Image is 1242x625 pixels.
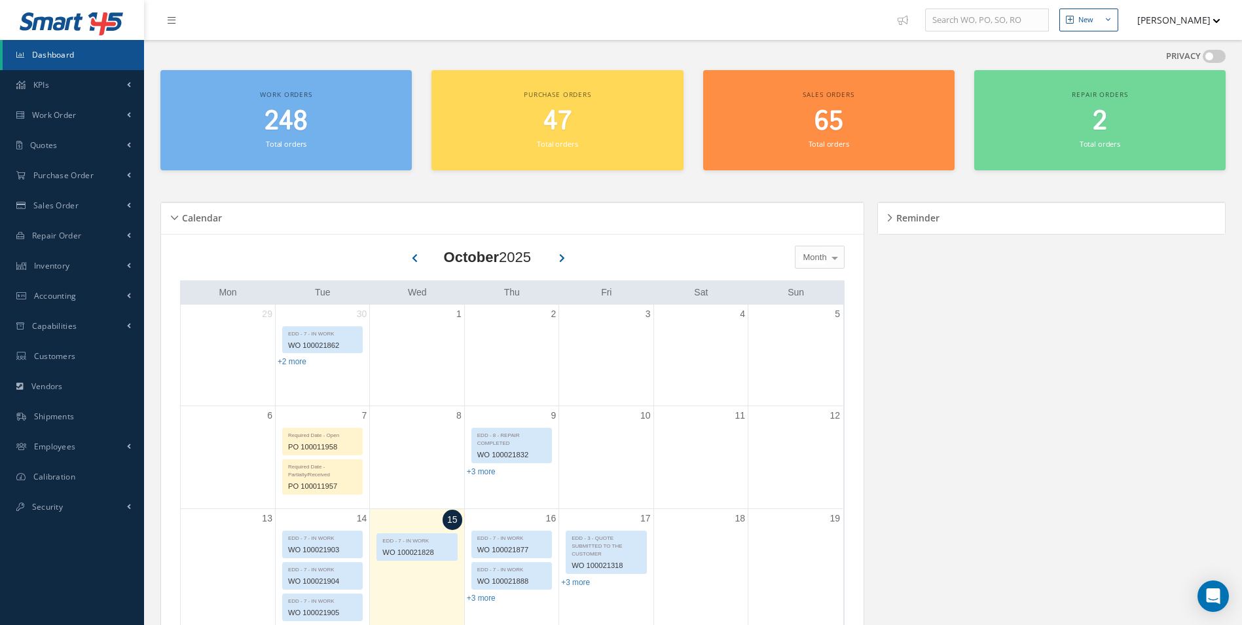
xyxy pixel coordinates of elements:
[467,594,496,603] a: Show 3 more events
[454,305,464,324] a: October 1, 2025
[32,230,82,241] span: Repair Order
[814,103,843,140] span: 65
[653,406,748,509] td: October 11, 2025
[32,320,77,331] span: Capabilities
[30,140,58,151] span: Quotes
[543,509,559,528] a: October 16, 2025
[785,284,807,301] a: Sunday
[598,284,614,301] a: Friday
[283,327,362,338] div: EDD - 7 - IN WORK
[472,542,551,558] div: WO 100021877
[1166,50,1201,63] label: PRIVACY
[1125,7,1220,33] button: [PERSON_NAME]
[974,70,1226,170] a: Repair orders 2 Total orders
[33,170,94,181] span: Purchase Order
[892,208,940,224] h5: Reminder
[524,90,591,99] span: Purchase orders
[691,284,710,301] a: Saturday
[444,249,499,265] b: October
[34,411,75,422] span: Shipments
[1072,90,1127,99] span: Repair orders
[431,70,683,170] a: Purchase orders 47 Total orders
[283,531,362,542] div: EDD - 7 - IN WORK
[283,563,362,574] div: EDD - 7 - IN WORK
[543,103,572,140] span: 47
[181,406,275,509] td: October 6, 2025
[548,305,558,324] a: October 2, 2025
[178,208,222,224] h5: Calendar
[160,70,412,170] a: Work orders 248 Total orders
[377,534,456,545] div: EDD - 7 - IN WORK
[275,406,369,509] td: October 7, 2025
[32,109,77,121] span: Work Order
[216,284,239,301] a: Monday
[260,90,312,99] span: Work orders
[559,406,653,509] td: October 10, 2025
[472,574,551,589] div: WO 100021888
[472,531,551,542] div: EDD - 7 - IN WORK
[454,406,464,425] a: October 8, 2025
[33,79,49,90] span: KPIs
[265,406,275,425] a: October 6, 2025
[566,531,646,558] div: EDD - 3 - QUOTE SUBMITTED TO THE CUSTOMER
[464,406,558,509] td: October 9, 2025
[703,70,955,170] a: Sales orders 65 Total orders
[737,305,748,324] a: October 4, 2025
[643,305,653,324] a: October 3, 2025
[33,200,79,211] span: Sales Order
[283,479,362,494] div: PO 100011957
[283,440,362,455] div: PO 100011958
[283,338,362,353] div: WO 100021862
[283,460,362,479] div: Required Date - Partially/Received
[561,578,590,587] a: Show 3 more events
[32,501,63,512] span: Security
[283,574,362,589] div: WO 100021904
[354,305,370,324] a: September 30, 2025
[502,284,522,301] a: Thursday
[283,605,362,620] div: WO 100021905
[34,290,77,301] span: Accounting
[548,406,558,425] a: October 9, 2025
[275,305,369,406] td: September 30, 2025
[283,542,362,558] div: WO 100021903
[827,406,843,425] a: October 12, 2025
[559,305,653,406] td: October 3, 2025
[3,40,144,70] a: Dashboard
[259,305,275,324] a: September 29, 2025
[405,284,429,301] a: Wednesday
[266,139,306,149] small: Total orders
[748,305,843,406] td: October 5, 2025
[638,509,653,528] a: October 17, 2025
[732,406,748,425] a: October 11, 2025
[370,305,464,406] td: October 1, 2025
[472,428,551,447] div: EDD - 8 - REPAIR COMPLETED
[278,357,306,366] a: Show 2 more events
[283,428,362,440] div: Required Date - Open
[800,251,827,264] span: Month
[32,49,75,60] span: Dashboard
[472,447,551,463] div: WO 100021832
[34,441,76,452] span: Employees
[31,381,63,392] span: Vendors
[283,594,362,605] div: EDD - 7 - IN WORK
[472,563,551,574] div: EDD - 7 - IN WORK
[312,284,333,301] a: Tuesday
[359,406,370,425] a: October 7, 2025
[537,139,577,149] small: Total orders
[34,350,76,362] span: Customers
[1080,139,1120,149] small: Total orders
[33,471,75,482] span: Calibration
[1197,580,1229,612] div: Open Intercom Messenger
[464,305,558,406] td: October 2, 2025
[809,139,849,149] small: Total orders
[803,90,854,99] span: Sales orders
[827,509,843,528] a: October 19, 2025
[832,305,843,324] a: October 5, 2025
[370,406,464,509] td: October 8, 2025
[181,305,275,406] td: September 29, 2025
[467,467,496,476] a: Show 3 more events
[34,260,70,271] span: Inventory
[732,509,748,528] a: October 18, 2025
[443,510,462,530] a: October 15, 2025
[1078,14,1093,26] div: New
